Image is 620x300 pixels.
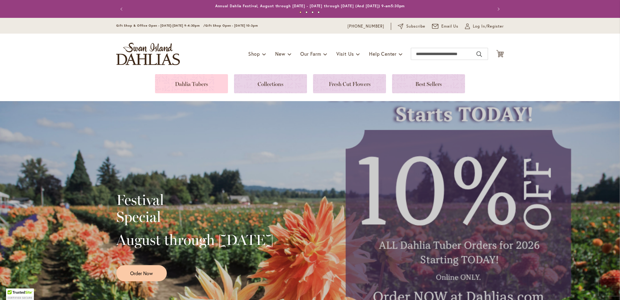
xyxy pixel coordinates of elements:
span: New [275,51,285,57]
a: [PHONE_NUMBER] [348,23,384,29]
span: Gift Shop & Office Open - [DATE]-[DATE] 9-4:30pm / [116,24,205,28]
button: 4 of 4 [318,11,320,13]
span: Gift Shop Open - [DATE] 10-3pm [205,24,258,28]
span: Email Us [441,23,459,29]
a: store logo [116,43,180,65]
a: Log In/Register [465,23,504,29]
span: Our Farm [300,51,321,57]
button: Next [492,3,504,15]
button: 3 of 4 [312,11,314,13]
a: Subscribe [398,23,425,29]
span: Help Center [369,51,397,57]
span: Visit Us [336,51,354,57]
button: 1 of 4 [299,11,302,13]
h2: August through [DATE] [116,231,273,248]
span: Log In/Register [473,23,504,29]
button: Previous [116,3,128,15]
button: 2 of 4 [305,11,308,13]
h2: Festival Special [116,191,273,225]
span: Subscribe [406,23,425,29]
a: Annual Dahlia Festival, August through [DATE] - [DATE] through [DATE] (And [DATE]) 9-am5:30pm [215,4,405,8]
a: Order Now [116,265,167,281]
span: Order Now [130,270,153,277]
span: Shop [248,51,260,57]
a: Email Us [432,23,459,29]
